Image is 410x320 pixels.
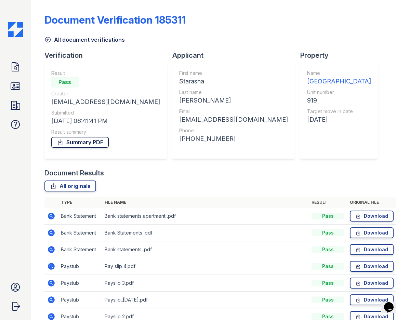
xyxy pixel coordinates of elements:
[58,292,102,308] td: Paystub
[58,225,102,241] td: Bank Statement
[51,90,160,97] div: Creator
[102,241,309,258] td: Bank statements .pdf
[179,115,288,124] div: [EMAIL_ADDRESS][DOMAIN_NAME]
[350,261,394,272] a: Download
[51,116,160,126] div: [DATE] 06:41:41 PM
[44,36,125,44] a: All document verifications
[44,181,96,191] a: All originals
[307,115,371,124] div: [DATE]
[312,213,344,219] div: Pass
[44,51,172,60] div: Verification
[58,275,102,292] td: Paystub
[44,168,104,178] div: Document Results
[172,51,300,60] div: Applicant
[312,246,344,253] div: Pass
[309,197,347,208] th: Result
[44,14,186,26] div: Document Verification 185311
[58,258,102,275] td: Paystub
[179,96,288,105] div: [PERSON_NAME]
[58,208,102,225] td: Bank Statement
[381,293,403,313] iframe: chat widget
[350,278,394,289] a: Download
[51,137,109,148] a: Summary PDF
[300,51,383,60] div: Property
[307,70,371,77] div: Name
[179,89,288,96] div: Last name
[307,77,371,86] div: [GEOGRAPHIC_DATA]
[307,70,371,86] a: Name [GEOGRAPHIC_DATA]
[312,280,344,286] div: Pass
[179,77,288,86] div: Starasha
[307,96,371,105] div: 919
[179,134,288,144] div: [PHONE_NUMBER]
[102,258,309,275] td: Pay slip 4.pdf
[350,244,394,255] a: Download
[350,211,394,222] a: Download
[102,197,309,208] th: File name
[51,70,160,77] div: Result
[51,77,79,88] div: Pass
[179,108,288,115] div: Email
[51,129,160,135] div: Result summary
[350,227,394,238] a: Download
[347,197,396,208] th: Original file
[51,97,160,107] div: [EMAIL_ADDRESS][DOMAIN_NAME]
[102,275,309,292] td: Payslip 3.pdf
[58,197,102,208] th: Type
[312,229,344,236] div: Pass
[51,109,160,116] div: Submitted
[179,70,288,77] div: First name
[8,22,23,37] img: CE_Icon_Blue-c292c112584629df590d857e76928e9f676e5b41ef8f769ba2f05ee15b207248.png
[102,208,309,225] td: Bank statements apartment .pdf
[312,263,344,270] div: Pass
[312,313,344,320] div: Pass
[350,294,394,305] a: Download
[102,225,309,241] td: Bank Statements .pdf
[312,296,344,303] div: Pass
[307,89,371,96] div: Unit number
[179,127,288,134] div: Phone
[58,241,102,258] td: Bank Statement
[102,292,309,308] td: Payslip_[DATE].pdf
[307,108,371,115] div: Target move in date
